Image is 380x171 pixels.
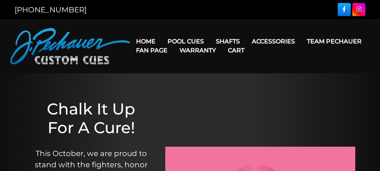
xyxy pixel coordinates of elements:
[15,5,87,14] a: [PHONE_NUMBER]
[301,32,368,51] a: Team Pechauer
[10,28,130,64] img: Pechauer Custom Cues
[162,32,210,51] a: Pool Cues
[246,32,301,51] a: Accessories
[174,41,222,60] a: Warranty
[130,32,162,51] a: Home
[130,41,174,60] a: Fan Page
[32,100,150,137] h1: Chalk It Up For A Cure!
[222,41,250,60] a: Cart
[210,32,246,51] a: Shafts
